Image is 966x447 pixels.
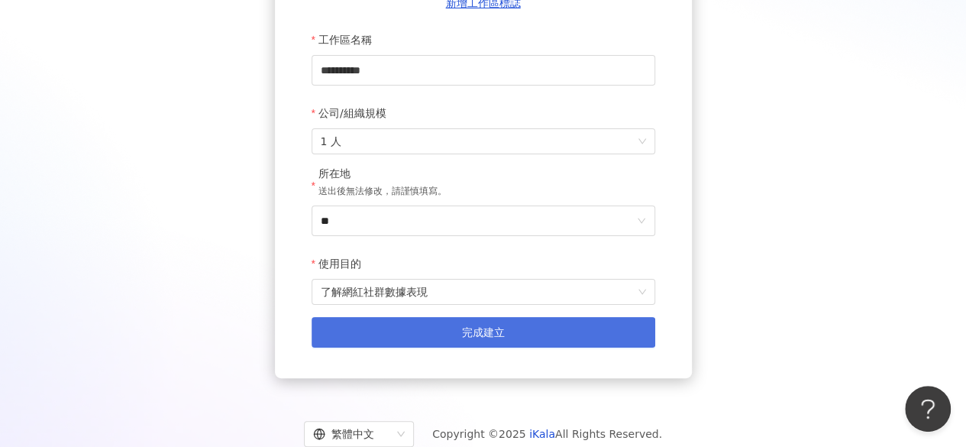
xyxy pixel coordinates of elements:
[905,386,951,432] iframe: Help Scout Beacon - Open
[318,184,447,199] p: 送出後無法修改，請謹慎填寫。
[312,248,373,279] label: 使用目的
[312,55,655,86] input: 工作區名稱
[312,317,655,348] button: 完成建立
[313,422,391,446] div: 繁體中文
[321,129,646,154] span: 1 人
[462,326,505,338] span: 完成建立
[321,280,646,304] span: 了解網紅社群數據表現
[637,216,646,225] span: down
[312,98,398,128] label: 公司/組織規模
[312,24,383,55] label: 工作區名稱
[318,167,447,182] div: 所在地
[529,428,555,440] a: iKala
[432,425,662,443] span: Copyright © 2025 All Rights Reserved.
